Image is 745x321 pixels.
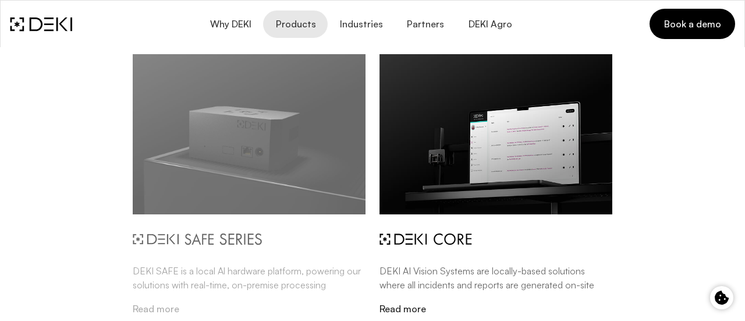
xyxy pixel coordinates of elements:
[406,19,444,30] span: Partners
[650,9,735,39] a: Book a demo
[664,17,721,30] span: Book a demo
[379,233,472,245] img: svg%3e
[710,286,733,309] button: Cookie control
[379,54,612,214] img: deki-software-menu.ubbYBXZk.jpg
[379,264,612,292] p: DEKI AI Vision Systems are locally-based solutions where all incidents and reports are generated ...
[133,54,366,214] img: deki-safe-menu.CJ5BZnBs.jpg
[467,19,512,30] span: DEKI Agro
[133,233,262,245] img: deki-safe-series-menu.CU09mGbr.svg
[456,10,523,38] a: DEKI Agro
[133,54,366,315] a: DEKI SAFE is a local Al hardware platform, powering our solutions with real-time, on-premise proc...
[198,10,263,38] button: Why DEKI
[379,304,612,315] a: Read more
[133,264,366,292] p: DEKI SAFE is a local Al hardware platform, powering our solutions with real-time, on-premise proc...
[379,54,612,315] a: DEKI AI Vision Systems are locally-based solutions where all incidents and reports are generated ...
[395,10,456,38] a: Partners
[339,19,383,30] span: Industries
[10,17,72,31] img: DEKI Logo
[133,304,366,315] a: Read more
[275,19,315,30] span: Products
[263,10,327,38] button: Products
[210,19,251,30] span: Why DEKI
[328,10,395,38] button: Industries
